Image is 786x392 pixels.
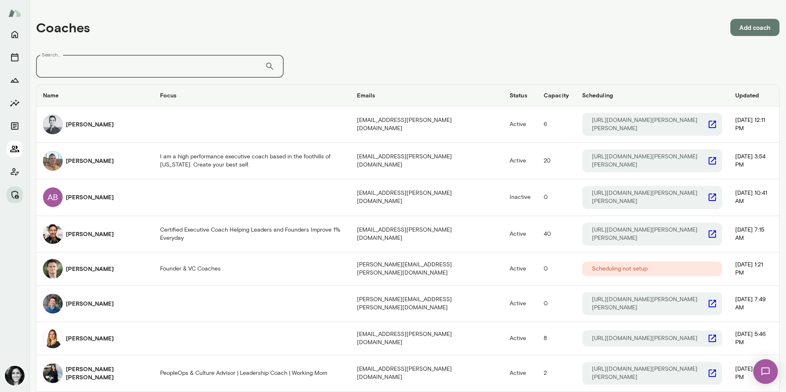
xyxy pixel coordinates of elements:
[592,116,707,133] p: [URL][DOMAIN_NAME][PERSON_NAME][PERSON_NAME]
[735,91,772,99] h6: Updated
[154,252,350,286] td: Founder & VC Coaches
[537,179,576,216] td: 0
[503,322,537,355] td: Active
[43,91,147,99] h6: Name
[357,91,497,99] h6: Emails
[510,91,531,99] h6: Status
[592,189,707,205] p: [URL][DOMAIN_NAME][PERSON_NAME][PERSON_NAME]
[66,300,114,308] h6: [PERSON_NAME]
[7,49,23,65] button: Sessions
[544,91,569,99] h6: Capacity
[729,216,779,252] td: [DATE] 7:15 AM
[729,286,779,322] td: [DATE] 7:49 AM
[7,26,23,43] button: Home
[537,252,576,286] td: 0
[43,224,63,244] img: Albert Villarde
[537,286,576,322] td: 0
[537,355,576,392] td: 2
[8,5,21,21] img: Mento
[503,355,537,392] td: Active
[7,141,23,157] button: Members
[66,193,114,201] h6: [PERSON_NAME]
[36,20,90,35] h4: Coaches
[7,164,23,180] button: Client app
[592,265,648,273] p: Scheduling not setup
[66,230,114,238] h6: [PERSON_NAME]
[154,355,350,392] td: PeopleOps & Culture Advisor | Leadership Coach | Working Mom
[592,334,698,342] p: [URL][DOMAIN_NAME][PERSON_NAME]
[582,91,722,99] h6: Scheduling
[160,91,344,99] h6: Focus
[43,151,63,171] img: Adam Griffin
[729,179,779,216] td: [DATE] 10:41 AM
[154,143,350,179] td: I am a high performance executive coach based in the foothills of [US_STATE]. Create your best self.
[350,143,503,179] td: [EMAIL_ADDRESS][PERSON_NAME][DOMAIN_NAME]
[729,252,779,286] td: [DATE] 1:21 PM
[537,322,576,355] td: 8
[66,365,147,381] h6: [PERSON_NAME] [PERSON_NAME]
[503,216,537,252] td: Active
[350,322,503,355] td: [EMAIL_ADDRESS][PERSON_NAME][DOMAIN_NAME]
[43,259,63,279] img: Alex Marcus
[43,187,63,207] div: AB
[350,179,503,216] td: [EMAIL_ADDRESS][PERSON_NAME][DOMAIN_NAME]
[350,216,503,252] td: [EMAIL_ADDRESS][PERSON_NAME][DOMAIN_NAME]
[66,334,114,342] h6: [PERSON_NAME]
[43,329,63,348] img: Alexis Kavazanjian
[537,216,576,252] td: 40
[7,72,23,88] button: Growth Plan
[592,153,707,169] p: [URL][DOMAIN_NAME][PERSON_NAME][PERSON_NAME]
[503,286,537,322] td: Active
[66,120,114,128] h6: [PERSON_NAME]
[7,95,23,111] button: Insights
[503,179,537,216] td: Inactive
[537,143,576,179] td: 20
[7,187,23,203] button: Manage
[350,286,503,322] td: [PERSON_NAME][EMAIL_ADDRESS][PERSON_NAME][DOMAIN_NAME]
[503,143,537,179] td: Active
[730,19,779,36] button: Add coach
[43,294,63,313] img: Alex Yu
[350,106,503,143] td: [EMAIL_ADDRESS][PERSON_NAME][DOMAIN_NAME]
[43,363,63,383] img: Allyson Tom
[503,252,537,286] td: Active
[729,143,779,179] td: [DATE] 3:54 PM
[503,106,537,143] td: Active
[592,295,707,312] p: [URL][DOMAIN_NAME][PERSON_NAME][PERSON_NAME]
[350,252,503,286] td: [PERSON_NAME][EMAIL_ADDRESS][PERSON_NAME][DOMAIN_NAME]
[729,106,779,143] td: [DATE] 12:11 PM
[7,118,23,134] button: Documents
[592,365,707,381] p: [URL][DOMAIN_NAME][PERSON_NAME][PERSON_NAME]
[66,265,114,273] h6: [PERSON_NAME]
[350,355,503,392] td: [EMAIL_ADDRESS][PERSON_NAME][DOMAIN_NAME]
[729,322,779,355] td: [DATE] 5:46 PM
[537,106,576,143] td: 6
[66,157,114,165] h6: [PERSON_NAME]
[43,115,63,134] img: Adam Lurie
[592,226,707,242] p: [URL][DOMAIN_NAME][PERSON_NAME][PERSON_NAME]
[5,366,25,385] img: Jamie Albers
[154,216,350,252] td: Certified Executive Coach Helping Leaders and Founders Improve 1% Everyday
[42,51,61,58] label: Search...
[729,355,779,392] td: [DATE] 7:59 PM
